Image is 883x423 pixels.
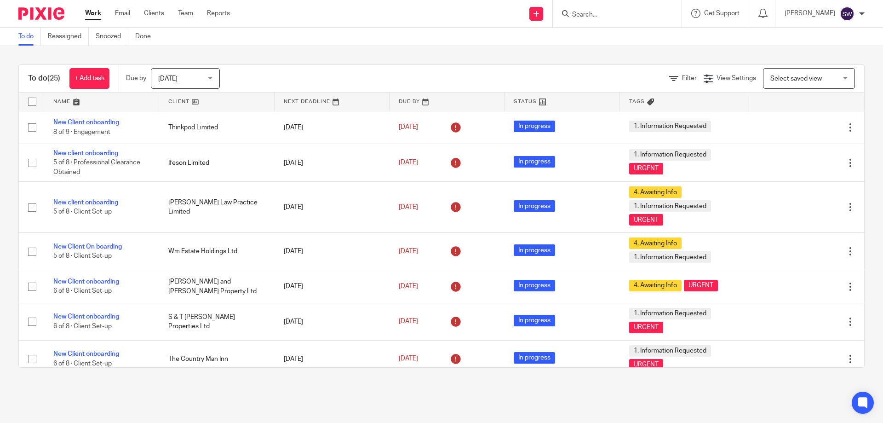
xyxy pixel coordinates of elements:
[48,28,89,46] a: Reassigned
[704,10,740,17] span: Get Support
[399,159,418,166] span: [DATE]
[53,288,112,295] span: 6 of 8 · Client Set-up
[18,28,41,46] a: To do
[53,150,118,156] a: New client onboarding
[514,156,555,168] span: In progress
[571,11,654,19] input: Search
[69,68,109,89] a: + Add task
[770,75,822,82] span: Select saved view
[275,182,390,233] td: [DATE]
[207,9,230,18] a: Reports
[96,28,128,46] a: Snoozed
[399,204,418,210] span: [DATE]
[717,75,756,81] span: View Settings
[275,111,390,144] td: [DATE]
[840,6,854,21] img: svg%3E
[514,200,555,212] span: In progress
[47,75,60,82] span: (25)
[135,28,158,46] a: Done
[275,270,390,303] td: [DATE]
[629,322,663,333] span: URGENT
[53,209,112,215] span: 5 of 8 · Client Set-up
[53,119,119,126] a: New Client onboarding
[53,129,110,135] span: 8 of 9 · Engagement
[159,340,274,377] td: The Country Man Inn
[629,149,711,161] span: 1. Information Requested
[785,9,835,18] p: [PERSON_NAME]
[53,313,119,320] a: New Client onboarding
[159,303,274,340] td: S & T [PERSON_NAME] Properties Ltd
[684,280,718,291] span: URGENT
[126,74,146,83] p: Due by
[18,7,64,20] img: Pixie
[629,251,711,263] span: 1. Information Requested
[629,99,645,104] span: Tags
[629,359,663,371] span: URGENT
[53,243,122,250] a: New Client On boarding
[629,345,711,357] span: 1. Information Requested
[53,323,112,330] span: 6 of 8 · Client Set-up
[399,124,418,131] span: [DATE]
[159,111,274,144] td: Thinkpod Limited
[53,199,118,206] a: New client onboarding
[629,308,711,319] span: 1. Information Requested
[53,253,112,260] span: 5 of 8 · Client Set-up
[399,248,418,255] span: [DATE]
[399,319,418,325] span: [DATE]
[53,160,140,176] span: 5 of 8 · Professional Clearance Obtained
[514,121,555,132] span: In progress
[53,278,119,285] a: New Client onboarding
[514,280,555,291] span: In progress
[159,233,274,270] td: Wm Estate Holdings Ltd
[399,283,418,290] span: [DATE]
[178,9,193,18] a: Team
[115,9,130,18] a: Email
[629,200,711,212] span: 1. Information Requested
[275,303,390,340] td: [DATE]
[275,144,390,181] td: [DATE]
[682,75,697,81] span: Filter
[275,340,390,377] td: [DATE]
[53,351,119,357] a: New Client onboarding
[85,9,101,18] a: Work
[53,360,112,367] span: 6 of 8 · Client Set-up
[629,121,711,132] span: 1. Information Requested
[399,356,418,362] span: [DATE]
[514,352,555,364] span: In progress
[514,244,555,256] span: In progress
[629,163,663,174] span: URGENT
[159,182,274,233] td: [PERSON_NAME] Law Practice Limited
[158,75,178,82] span: [DATE]
[514,315,555,326] span: In progress
[28,74,60,83] h1: To do
[144,9,164,18] a: Clients
[159,270,274,303] td: [PERSON_NAME] and [PERSON_NAME] Property Ltd
[629,186,682,198] span: 4. Awaiting Info
[275,233,390,270] td: [DATE]
[629,280,682,291] span: 4. Awaiting Info
[629,214,663,226] span: URGENT
[159,144,274,181] td: Ifeson Limited
[629,238,682,249] span: 4. Awaiting Info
